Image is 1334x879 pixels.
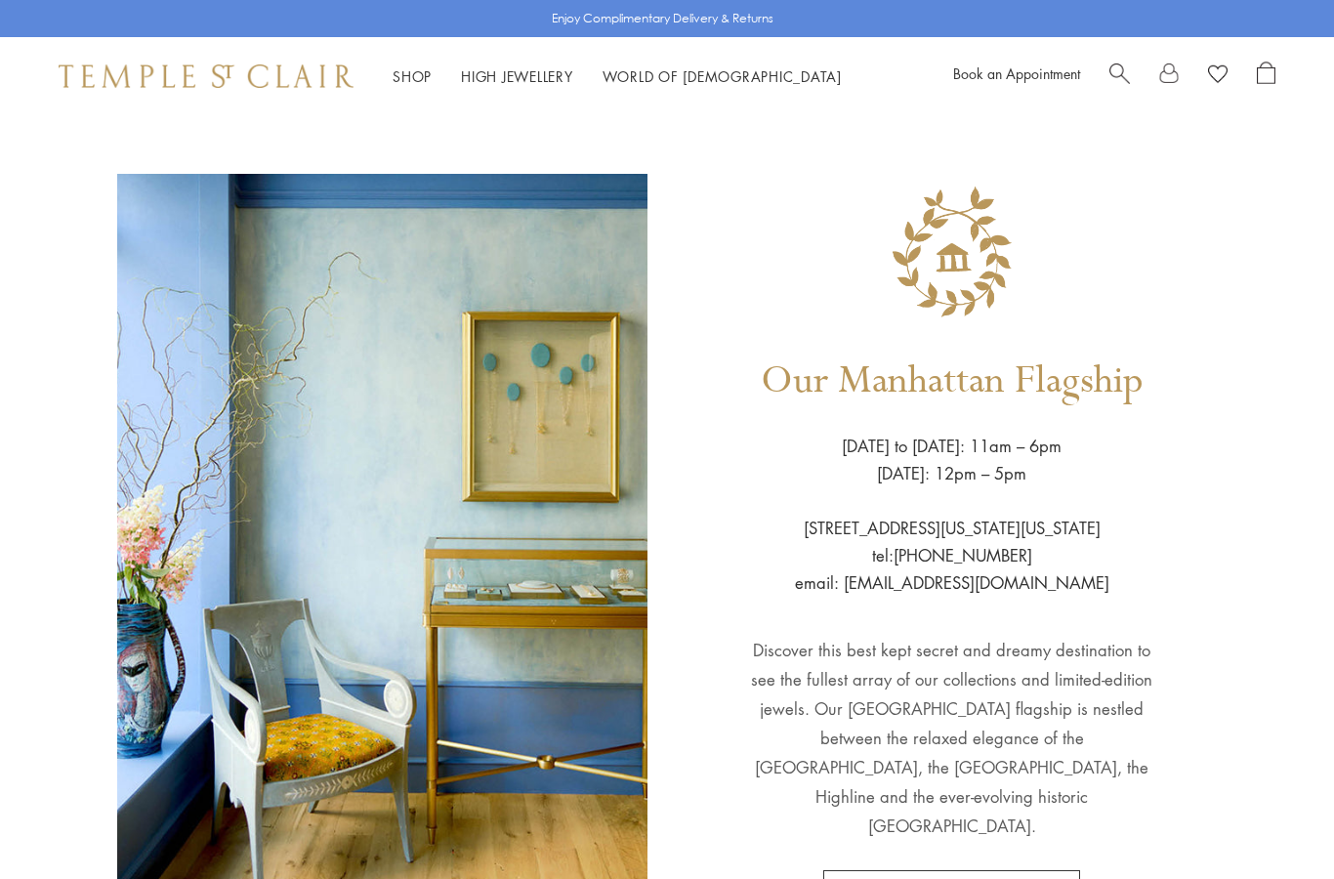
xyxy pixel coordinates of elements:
nav: Main navigation [393,64,842,89]
a: World of [DEMOGRAPHIC_DATA]World of [DEMOGRAPHIC_DATA] [603,66,842,86]
a: ShopShop [393,66,432,86]
img: Temple St. Clair [59,64,354,88]
p: Discover this best kept secret and dreamy destination to see the fullest array of our collections... [749,597,1154,841]
a: View Wishlist [1208,62,1228,91]
a: Open Shopping Bag [1257,62,1275,91]
a: Search [1109,62,1130,91]
iframe: Gorgias live chat messenger [1236,787,1314,859]
a: Book an Appointment [953,63,1080,83]
p: [STREET_ADDRESS][US_STATE][US_STATE] tel:[PHONE_NUMBER] email: [EMAIL_ADDRESS][DOMAIN_NAME] [795,487,1109,597]
h1: Our Manhattan Flagship [761,330,1144,433]
p: [DATE] to [DATE]: 11am – 6pm [DATE]: 12pm – 5pm [842,433,1062,487]
a: High JewelleryHigh Jewellery [461,66,573,86]
p: Enjoy Complimentary Delivery & Returns [552,9,773,28]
